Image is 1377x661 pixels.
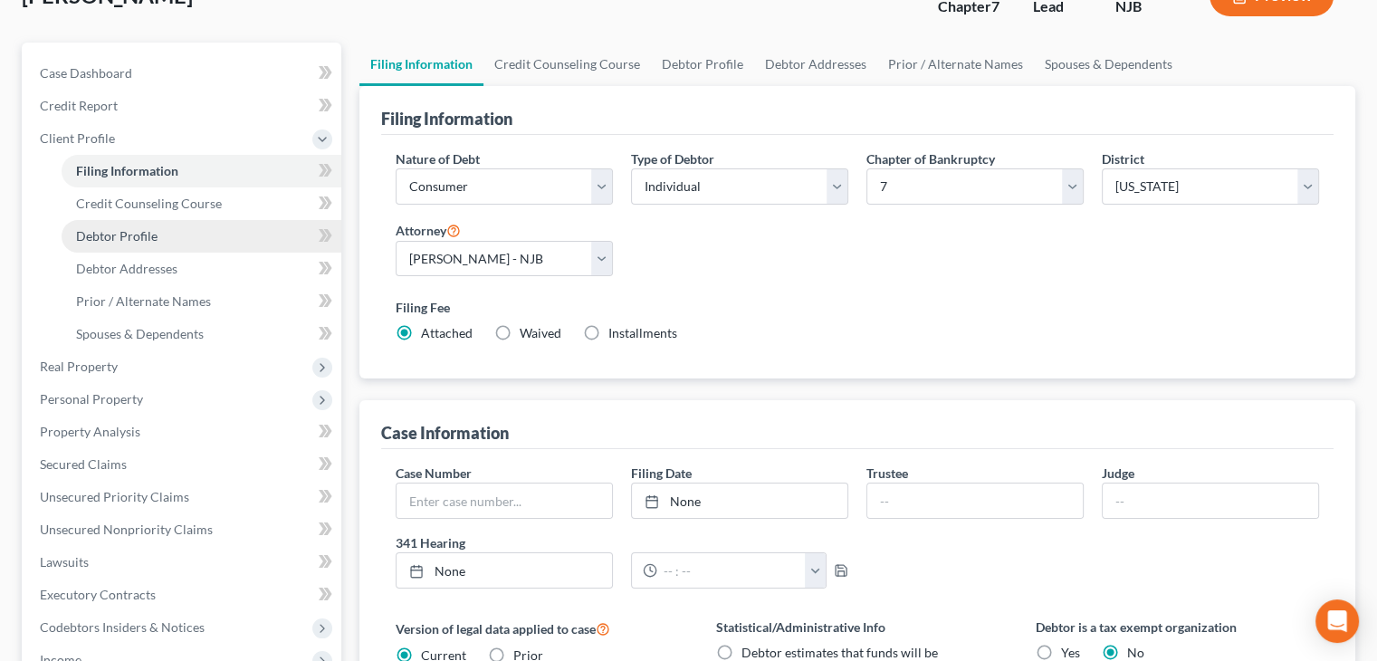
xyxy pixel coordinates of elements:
span: Lawsuits [40,554,89,570]
a: Credit Report [25,90,341,122]
span: Property Analysis [40,424,140,439]
span: Real Property [40,359,118,374]
div: Case Information [381,422,509,444]
a: Debtor Addresses [754,43,877,86]
label: 341 Hearing [387,533,857,552]
span: Personal Property [40,391,143,407]
a: None [397,553,612,588]
span: Executory Contracts [40,587,156,602]
div: Open Intercom Messenger [1315,599,1359,643]
span: Spouses & Dependents [76,326,204,341]
span: Attached [421,325,473,340]
a: Debtor Addresses [62,253,341,285]
a: Property Analysis [25,416,341,448]
a: Prior / Alternate Names [62,285,341,318]
a: Spouses & Dependents [62,318,341,350]
a: Debtor Profile [62,220,341,253]
a: Secured Claims [25,448,341,481]
span: Filing Information [76,163,178,178]
input: -- [1103,484,1318,518]
span: No [1127,645,1144,660]
span: Credit Counseling Course [76,196,222,211]
label: District [1102,149,1144,168]
label: Filing Date [631,464,692,483]
label: Trustee [866,464,908,483]
input: -- : -- [657,553,805,588]
input: -- [867,484,1083,518]
label: Version of legal data applied to case [396,618,679,639]
label: Judge [1102,464,1134,483]
span: Codebtors Insiders & Notices [40,619,205,635]
a: Unsecured Nonpriority Claims [25,513,341,546]
span: Case Dashboard [40,65,132,81]
a: Executory Contracts [25,579,341,611]
label: Debtor is a tax exempt organization [1036,618,1319,637]
span: Debtor Profile [76,228,158,244]
a: Credit Counseling Course [62,187,341,220]
a: Debtor Profile [651,43,754,86]
a: Spouses & Dependents [1034,43,1183,86]
span: Secured Claims [40,456,127,472]
a: Credit Counseling Course [483,43,651,86]
span: Prior / Alternate Names [76,293,211,309]
span: Unsecured Priority Claims [40,489,189,504]
label: Case Number [396,464,472,483]
span: Waived [520,325,561,340]
div: Filing Information [381,108,512,129]
label: Attorney [396,219,461,241]
span: Client Profile [40,130,115,146]
input: Enter case number... [397,484,612,518]
label: Filing Fee [396,298,1319,317]
span: Yes [1061,645,1080,660]
label: Nature of Debt [396,149,480,168]
span: Installments [608,325,677,340]
span: Debtor Addresses [76,261,177,276]
a: Unsecured Priority Claims [25,481,341,513]
label: Statistical/Administrative Info [716,618,999,637]
a: Filing Information [359,43,483,86]
span: Unsecured Nonpriority Claims [40,522,213,537]
span: Credit Report [40,98,118,113]
a: Prior / Alternate Names [877,43,1034,86]
label: Chapter of Bankruptcy [866,149,995,168]
a: Lawsuits [25,546,341,579]
a: None [632,484,847,518]
label: Type of Debtor [631,149,714,168]
a: Filing Information [62,155,341,187]
a: Case Dashboard [25,57,341,90]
